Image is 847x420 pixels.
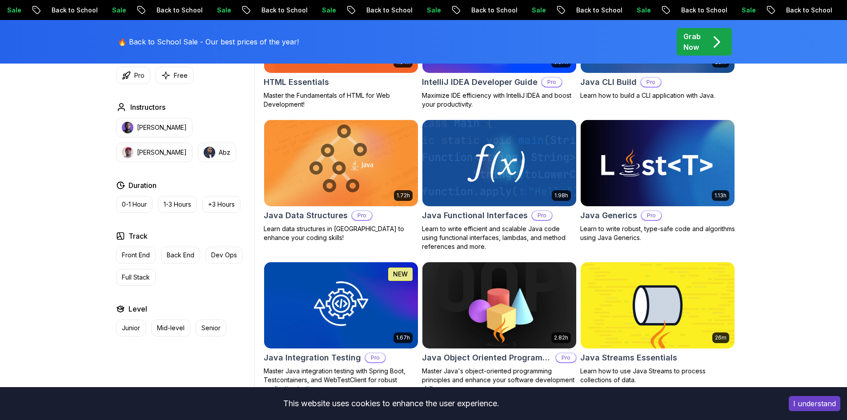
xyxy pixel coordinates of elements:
[554,334,568,341] p: 2.82h
[397,192,410,199] p: 1.72h
[789,396,840,411] button: Accept cookies
[122,147,133,158] img: instructor img
[116,269,156,286] button: Full Stack
[580,367,735,384] p: Learn how to use Java Streams to process collections of data.
[422,262,577,393] a: Java Object Oriented Programming card2.82hJava Object Oriented ProgrammingProMaster Java's object...
[252,6,312,15] p: Back to School
[264,262,418,348] img: Java Integration Testing card
[128,231,148,241] h2: Track
[393,270,408,279] p: NEW
[122,324,140,332] p: Junior
[580,91,735,100] p: Learn how to build a CLI application with Java.
[116,320,146,336] button: Junior
[137,148,187,157] p: [PERSON_NAME]
[627,6,655,15] p: Sale
[580,224,735,242] p: Learn to write robust, type-safe code and algorithms using Java Generics.
[264,120,418,206] img: Java Data Structures card
[151,320,190,336] button: Mid-level
[137,123,187,132] p: [PERSON_NAME]
[116,118,193,137] button: instructor img[PERSON_NAME]
[732,6,760,15] p: Sale
[532,211,552,220] p: Pro
[167,251,194,260] p: Back End
[134,71,145,80] p: Pro
[130,102,165,112] h2: Instructors
[776,6,837,15] p: Back to School
[201,324,221,332] p: Senior
[580,352,677,364] h2: Java Streams Essentials
[264,262,418,393] a: Java Integration Testing card1.67hNEWJava Integration TestingProMaster Java integration testing w...
[122,200,147,209] p: 0-1 Hour
[118,36,299,47] p: 🔥 Back to School Sale - Our best prices of the year!
[208,200,235,209] p: +3 Hours
[580,120,735,242] a: Java Generics card1.13hJava GenericsProLearn to write robust, type-safe code and algorithms using...
[566,6,627,15] p: Back to School
[264,352,361,364] h2: Java Integration Testing
[207,6,236,15] p: Sale
[128,180,157,191] h2: Duration
[671,6,732,15] p: Back to School
[422,224,577,251] p: Learn to write efficient and scalable Java code using functional interfaces, lambdas, and method ...
[462,6,522,15] p: Back to School
[202,196,241,213] button: +3 Hours
[577,260,738,350] img: Java Streams Essentials card
[357,6,417,15] p: Back to School
[161,247,200,264] button: Back End
[264,367,418,393] p: Master Java integration testing with Spring Boot, Testcontainers, and WebTestClient for robust ap...
[580,76,637,88] h2: Java CLI Build
[580,209,637,222] h2: Java Generics
[164,200,191,209] p: 1-3 Hours
[211,251,237,260] p: Dev Ops
[642,211,661,220] p: Pro
[158,196,197,213] button: 1-3 Hours
[219,148,230,157] p: Abz
[156,67,193,84] button: Free
[264,120,418,242] a: Java Data Structures card1.72hJava Data StructuresProLearn data structures in [GEOGRAPHIC_DATA] t...
[122,251,150,260] p: Front End
[422,367,577,393] p: Master Java's object-oriented programming principles and enhance your software development skills.
[7,394,775,413] div: This website uses cookies to enhance the user experience.
[196,320,226,336] button: Senior
[147,6,207,15] p: Back to School
[122,273,150,282] p: Full Stack
[116,143,193,162] button: instructor img[PERSON_NAME]
[422,76,538,88] h2: IntelliJ IDEA Developer Guide
[422,209,528,222] h2: Java Functional Interfaces
[581,120,735,206] img: Java Generics card
[205,247,243,264] button: Dev Ops
[522,6,550,15] p: Sale
[42,6,102,15] p: Back to School
[352,211,372,220] p: Pro
[422,120,576,206] img: Java Functional Interfaces card
[204,147,215,158] img: instructor img
[715,192,727,199] p: 1.13h
[556,353,576,362] p: Pro
[580,262,735,384] a: Java Streams Essentials card26mJava Streams EssentialsLearn how to use Java Streams to process co...
[422,352,552,364] h2: Java Object Oriented Programming
[422,262,576,348] img: Java Object Oriented Programming card
[417,6,446,15] p: Sale
[157,324,185,332] p: Mid-level
[198,143,236,162] button: instructor imgAbz
[365,353,385,362] p: Pro
[122,122,133,133] img: instructor img
[102,6,131,15] p: Sale
[264,76,329,88] h2: HTML Essentials
[174,71,188,80] p: Free
[116,196,153,213] button: 0-1 Hour
[264,224,418,242] p: Learn data structures in [GEOGRAPHIC_DATA] to enhance your coding skills!
[264,91,418,109] p: Master the Fundamentals of HTML for Web Development!
[715,334,727,341] p: 26m
[683,31,701,52] p: Grab Now
[641,78,661,87] p: Pro
[422,120,577,251] a: Java Functional Interfaces card1.98hJava Functional InterfacesProLearn to write efficient and sca...
[422,91,577,109] p: Maximize IDE efficiency with IntelliJ IDEA and boost your productivity.
[396,334,410,341] p: 1.67h
[116,247,156,264] button: Front End
[116,67,150,84] button: Pro
[312,6,341,15] p: Sale
[542,78,562,87] p: Pro
[264,209,348,222] h2: Java Data Structures
[554,192,568,199] p: 1.98h
[128,304,147,314] h2: Level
